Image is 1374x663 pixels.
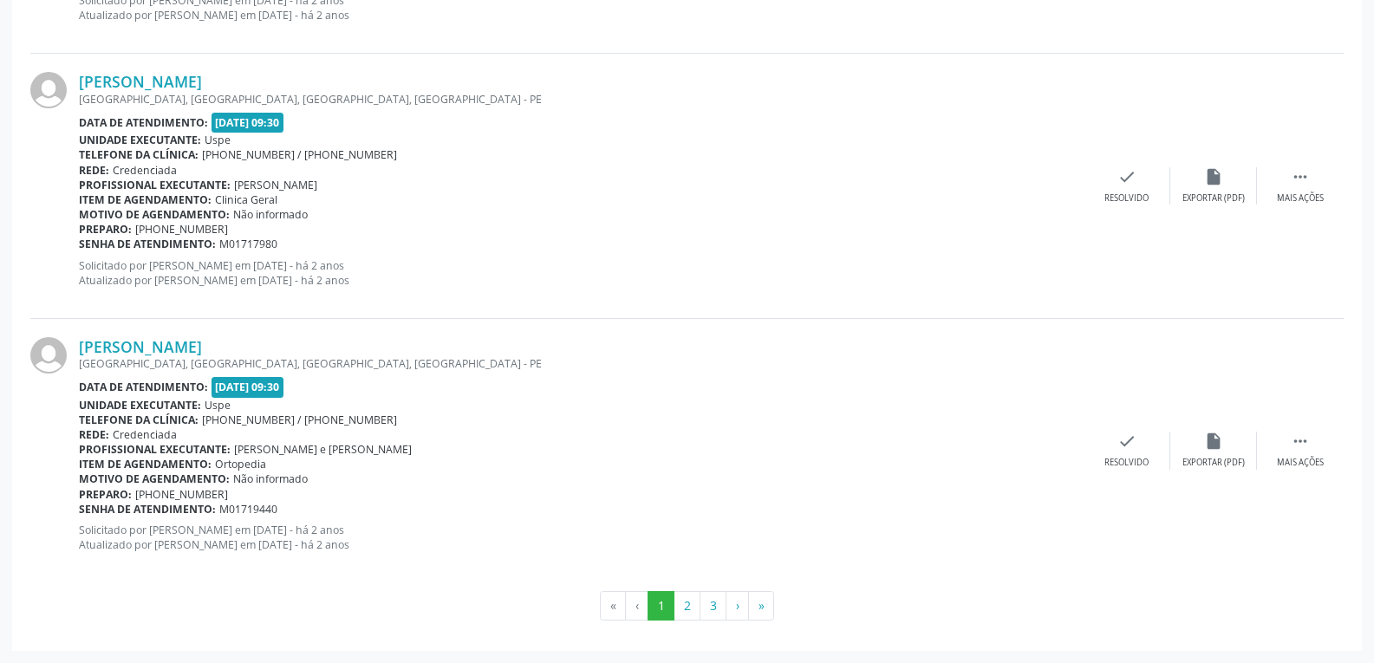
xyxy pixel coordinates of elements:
div: Mais ações [1277,192,1324,205]
i: check [1117,432,1136,451]
div: [GEOGRAPHIC_DATA], [GEOGRAPHIC_DATA], [GEOGRAPHIC_DATA], [GEOGRAPHIC_DATA] - PE [79,356,1084,371]
span: [DATE] 09:30 [212,377,284,397]
b: Item de agendamento: [79,457,212,471]
img: img [30,72,67,108]
span: [PHONE_NUMBER] / [PHONE_NUMBER] [202,413,397,427]
b: Telefone da clínica: [79,147,199,162]
ul: Pagination [30,591,1344,621]
span: Uspe [205,398,231,413]
button: Go to page 3 [700,591,726,621]
span: Ortopedia [215,457,266,471]
b: Senha de atendimento: [79,237,216,251]
span: Não informado [233,471,308,486]
i: insert_drive_file [1204,167,1223,186]
b: Profissional executante: [79,178,231,192]
span: M01719440 [219,502,277,517]
b: Preparo: [79,222,132,237]
div: [GEOGRAPHIC_DATA], [GEOGRAPHIC_DATA], [GEOGRAPHIC_DATA], [GEOGRAPHIC_DATA] - PE [79,92,1084,107]
i: check [1117,167,1136,186]
a: [PERSON_NAME] [79,72,202,91]
div: Exportar (PDF) [1182,192,1245,205]
div: Resolvido [1104,457,1149,469]
span: Clinica Geral [215,192,277,207]
b: Senha de atendimento: [79,502,216,517]
p: Solicitado por [PERSON_NAME] em [DATE] - há 2 anos Atualizado por [PERSON_NAME] em [DATE] - há 2 ... [79,523,1084,552]
span: [PHONE_NUMBER] / [PHONE_NUMBER] [202,147,397,162]
span: Credenciada [113,427,177,442]
span: Credenciada [113,163,177,178]
span: Não informado [233,207,308,222]
div: Exportar (PDF) [1182,457,1245,469]
span: [DATE] 09:30 [212,113,284,133]
span: [PERSON_NAME] e [PERSON_NAME] [234,442,412,457]
div: Resolvido [1104,192,1149,205]
b: Rede: [79,427,109,442]
p: Solicitado por [PERSON_NAME] em [DATE] - há 2 anos Atualizado por [PERSON_NAME] em [DATE] - há 2 ... [79,258,1084,288]
span: M01717980 [219,237,277,251]
b: Motivo de agendamento: [79,471,230,486]
button: Go to page 1 [648,591,674,621]
b: Unidade executante: [79,133,201,147]
b: Data de atendimento: [79,380,208,394]
img: img [30,337,67,374]
div: Mais ações [1277,457,1324,469]
b: Item de agendamento: [79,192,212,207]
b: Rede: [79,163,109,178]
a: [PERSON_NAME] [79,337,202,356]
button: Go to page 2 [674,591,700,621]
i:  [1291,167,1310,186]
b: Preparo: [79,487,132,502]
span: [PERSON_NAME] [234,178,317,192]
b: Motivo de agendamento: [79,207,230,222]
b: Telefone da clínica: [79,413,199,427]
span: [PHONE_NUMBER] [135,487,228,502]
b: Unidade executante: [79,398,201,413]
b: Profissional executante: [79,442,231,457]
span: Uspe [205,133,231,147]
i: insert_drive_file [1204,432,1223,451]
button: Go to next page [726,591,749,621]
b: Data de atendimento: [79,115,208,130]
span: [PHONE_NUMBER] [135,222,228,237]
button: Go to last page [748,591,774,621]
i:  [1291,432,1310,451]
